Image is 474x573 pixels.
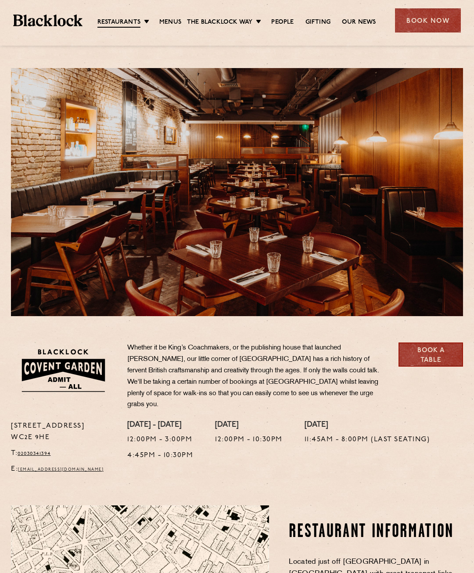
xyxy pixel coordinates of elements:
a: The Blacklock Way [187,18,252,27]
a: 02030341394 [18,451,51,456]
a: Book a Table [399,342,463,367]
a: People [271,18,294,27]
a: [EMAIL_ADDRESS][DOMAIN_NAME] [18,468,104,472]
h2: Restaurant information [289,521,463,543]
a: Gifting [305,18,330,27]
img: BL_Textured_Logo-footer-cropped.svg [13,14,83,26]
p: Whether it be King’s Coachmakers, or the publishing house that launched [PERSON_NAME], our little... [127,342,385,411]
p: 11:45am - 8:00pm (Last Seating) [305,434,430,446]
p: E: [11,464,114,475]
p: 12:00pm - 3:00pm [127,434,193,446]
a: Restaurants [97,18,140,28]
p: 12:00pm - 10:30pm [215,434,283,446]
p: [STREET_ADDRESS] WC2E 9HE [11,421,114,443]
h4: [DATE] - [DATE] [127,421,193,430]
p: 4:45pm - 10:30pm [127,450,193,461]
h4: [DATE] [305,421,430,430]
h4: [DATE] [215,421,283,430]
a: Menus [159,18,181,27]
div: Book Now [395,8,461,32]
p: T: [11,448,114,459]
img: BLA_1470_CoventGarden_Website_Solid.svg [11,342,114,398]
a: Our News [342,18,376,27]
